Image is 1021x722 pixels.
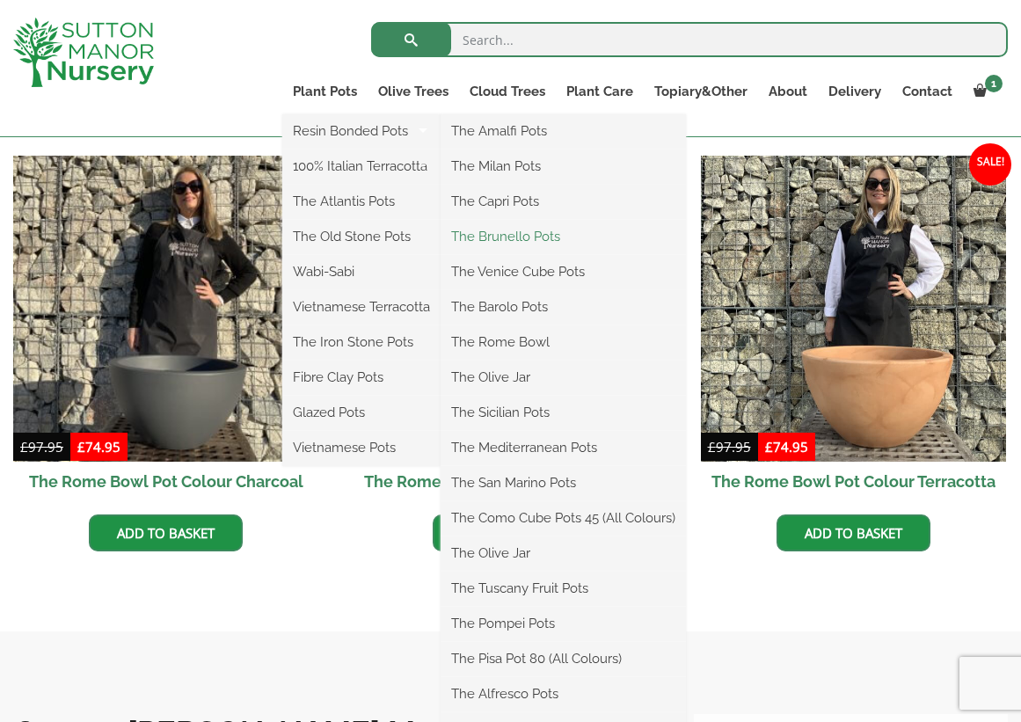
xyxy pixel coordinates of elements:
[77,438,120,456] bdi: 74.95
[282,223,441,250] a: The Old Stone Pots
[77,438,85,456] span: £
[441,434,686,461] a: The Mediterranean Pots
[13,462,319,501] h2: The Rome Bowl Pot Colour Charcoal
[441,118,686,144] a: The Amalfi Pots
[985,75,1003,92] span: 1
[20,438,28,456] span: £
[818,79,892,104] a: Delivery
[644,79,758,104] a: Topiary&Other
[441,610,686,637] a: The Pompei Pots
[701,156,1007,501] a: Sale! The Rome Bowl Pot Colour Terracotta
[441,645,686,672] a: The Pisa Pot 80 (All Colours)
[357,462,663,501] h2: The Rome Bowl Pot Colour Grey Stone
[441,153,686,179] a: The Milan Pots
[433,514,587,551] a: Add to basket: “The Rome Bowl Pot Colour Grey Stone”
[441,575,686,602] a: The Tuscany Fruit Pots
[708,438,716,456] span: £
[282,259,441,285] a: Wabi-Sabi
[89,514,243,551] a: Add to basket: “The Rome Bowl Pot Colour Charcoal”
[963,79,1008,104] a: 1
[441,188,686,215] a: The Capri Pots
[758,79,818,104] a: About
[892,79,963,104] a: Contact
[282,153,441,179] a: 100% Italian Terracotta
[13,156,319,501] a: Sale! The Rome Bowl Pot Colour Charcoal
[282,399,441,426] a: Glazed Pots
[765,438,808,456] bdi: 74.95
[282,364,441,390] a: Fibre Clay Pots
[20,438,63,456] bdi: 97.95
[969,143,1011,186] span: Sale!
[441,505,686,531] a: The Como Cube Pots 45 (All Colours)
[368,79,459,104] a: Olive Trees
[441,399,686,426] a: The Sicilian Pots
[441,364,686,390] a: The Olive Jar
[13,18,154,87] img: logo
[441,540,686,566] a: The Olive Jar
[282,294,441,320] a: Vietnamese Terracotta
[701,156,1007,462] img: The Rome Bowl Pot Colour Terracotta
[777,514,930,551] a: Add to basket: “The Rome Bowl Pot Colour Terracotta”
[708,438,751,456] bdi: 97.95
[282,434,441,461] a: Vietnamese Pots
[441,329,686,355] a: The Rome Bowl
[282,188,441,215] a: The Atlantis Pots
[371,22,1008,57] input: Search...
[441,681,686,707] a: The Alfresco Pots
[441,294,686,320] a: The Barolo Pots
[282,118,441,144] a: Resin Bonded Pots
[441,259,686,285] a: The Venice Cube Pots
[282,79,368,104] a: Plant Pots
[556,79,644,104] a: Plant Care
[701,462,1007,501] h2: The Rome Bowl Pot Colour Terracotta
[459,79,556,104] a: Cloud Trees
[441,223,686,250] a: The Brunello Pots
[13,156,319,462] img: The Rome Bowl Pot Colour Charcoal
[441,470,686,496] a: The San Marino Pots
[282,329,441,355] a: The Iron Stone Pots
[765,438,773,456] span: £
